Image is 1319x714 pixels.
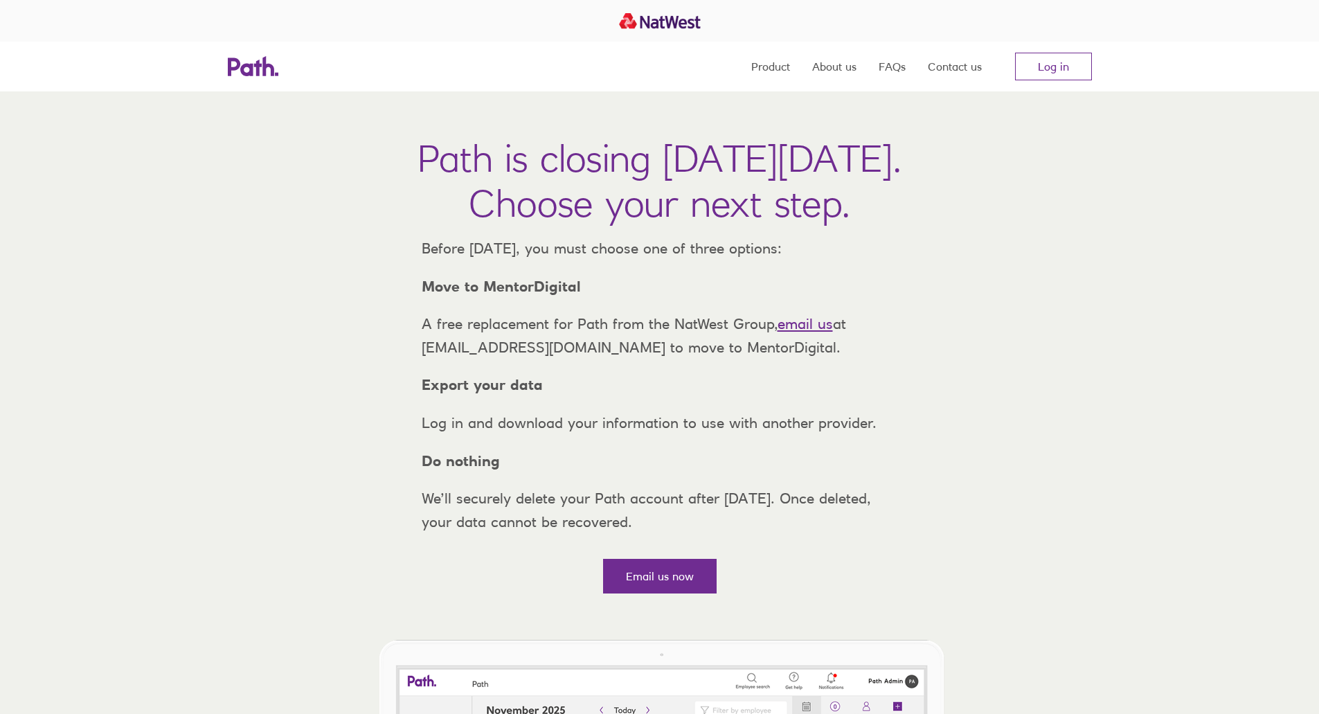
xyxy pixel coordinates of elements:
[778,315,833,332] a: email us
[411,487,909,533] p: We’ll securely delete your Path account after [DATE]. Once deleted, your data cannot be recovered.
[422,376,543,393] strong: Export your data
[411,411,909,435] p: Log in and download your information to use with another provider.
[411,237,909,260] p: Before [DATE], you must choose one of three options:
[411,312,909,359] p: A free replacement for Path from the NatWest Group, at [EMAIL_ADDRESS][DOMAIN_NAME] to move to Me...
[879,42,906,91] a: FAQs
[812,42,856,91] a: About us
[928,42,982,91] a: Contact us
[751,42,790,91] a: Product
[418,136,901,226] h1: Path is closing [DATE][DATE]. Choose your next step.
[1015,53,1092,80] a: Log in
[422,452,500,470] strong: Do nothing
[422,278,581,295] strong: Move to MentorDigital
[603,559,717,593] a: Email us now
